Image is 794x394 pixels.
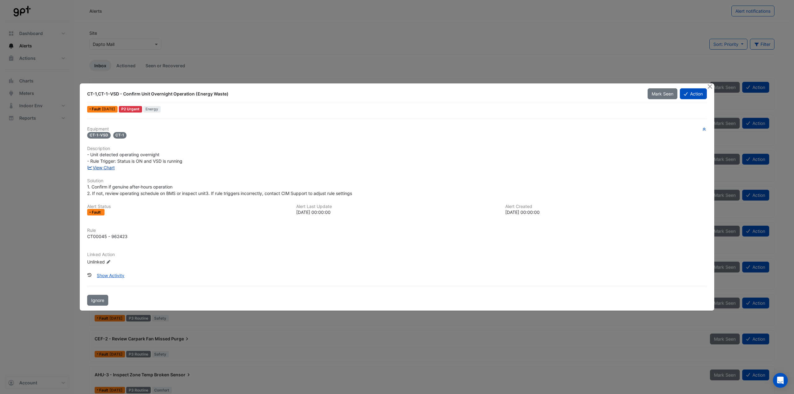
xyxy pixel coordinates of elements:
[87,252,707,257] h6: Linked Action
[648,88,677,99] button: Mark Seen
[87,259,162,265] div: Unlinked
[87,165,115,170] a: View Chart
[87,228,707,233] h6: Rule
[92,210,102,214] span: Fault
[87,233,127,240] div: CT00045 - 962423
[102,107,115,111] span: Tue 09-Sep-2025 00:00 AEST
[93,270,128,281] button: Show Activity
[707,83,713,90] button: Close
[87,91,640,97] div: CT-1,CT-1-VSD - Confirm Unit Overnight Operation (Energy Waste)
[87,178,707,184] h6: Solution
[87,204,289,209] h6: Alert Status
[119,106,142,113] div: P2 Urgent
[652,91,673,96] span: Mark Seen
[680,88,707,99] button: Action
[87,152,182,164] span: - Unit detected operating overnight - Rule Trigger: Status is ON and VSD is running
[113,132,127,139] span: CT-1
[106,260,111,264] fa-icon: Edit Linked Action
[92,107,102,111] span: Fault
[296,204,498,209] h6: Alert Last Update
[87,295,108,306] button: Ignore
[87,184,352,196] span: 1. Confirm if genuine after-hours operation 2. If not, review operating schedule on BMS or inspec...
[505,209,707,215] div: [DATE] 00:00:00
[87,126,707,132] h6: Equipment
[296,209,498,215] div: [DATE] 00:00:00
[505,204,707,209] h6: Alert Created
[87,132,111,139] span: CT-1-VSD
[143,106,161,113] span: Energy
[87,146,707,151] h6: Description
[91,298,104,303] span: Ignore
[773,373,788,388] div: Open Intercom Messenger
